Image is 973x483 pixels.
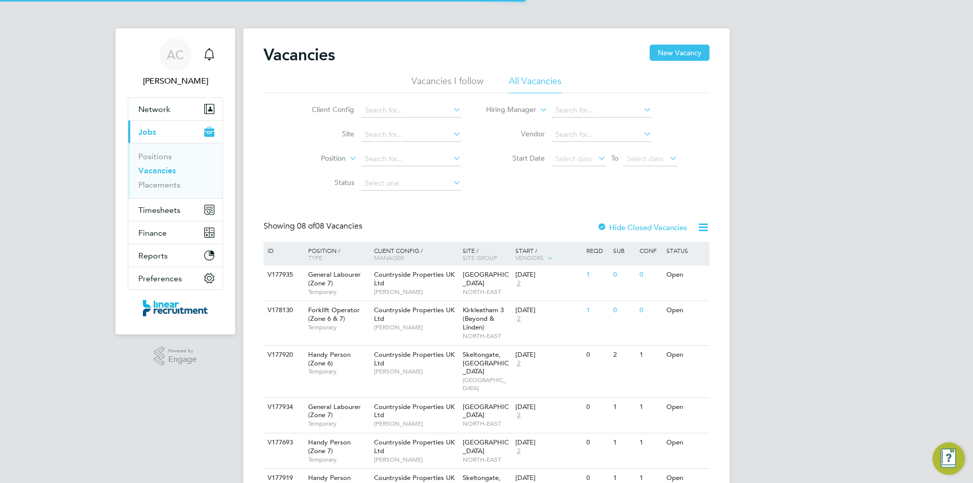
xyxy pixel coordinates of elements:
[515,474,581,482] div: [DATE]
[627,154,663,163] span: Select date
[584,433,610,452] div: 0
[584,242,610,259] div: Reqd
[308,323,369,331] span: Temporary
[361,176,461,191] input: Select one
[154,347,197,366] a: Powered byEngage
[138,251,168,261] span: Reports
[308,438,351,455] span: Handy Person (Zone 7)
[374,288,458,296] span: [PERSON_NAME]
[513,242,584,267] div: Start /
[128,244,222,267] button: Reports
[637,433,663,452] div: 1
[264,45,335,65] h2: Vacancies
[515,403,581,412] div: [DATE]
[584,346,610,364] div: 0
[374,350,455,367] span: Countryside Properties UK Ltd
[463,332,511,340] span: NORTH-EAST
[297,221,362,231] span: 08 Vacancies
[128,300,223,316] a: Go to home page
[584,266,610,284] div: 1
[611,242,637,259] div: Sub
[128,221,222,244] button: Finance
[167,48,184,61] span: AC
[463,270,509,287] span: [GEOGRAPHIC_DATA]
[308,402,361,420] span: General Labourer (Zone 7)
[264,221,364,232] div: Showing
[463,402,509,420] span: [GEOGRAPHIC_DATA]
[128,143,222,198] div: Jobs
[611,433,637,452] div: 1
[265,346,301,364] div: V177920
[463,253,497,262] span: Site Group
[138,205,180,215] span: Timesheets
[265,398,301,417] div: V177934
[515,306,581,315] div: [DATE]
[460,242,513,266] div: Site /
[308,456,369,464] span: Temporary
[584,398,610,417] div: 0
[374,306,455,323] span: Countryside Properties UK Ltd
[611,301,637,320] div: 0
[374,402,455,420] span: Countryside Properties UK Ltd
[265,266,301,284] div: V177935
[509,75,562,93] li: All Vacancies
[650,45,709,61] button: New Vacancy
[308,306,360,323] span: Forklift Operator (Zone 6 & 7)
[584,301,610,320] div: 1
[143,300,208,316] img: linearrecruitment-logo-retina.png
[128,267,222,289] button: Preferences
[664,242,708,259] div: Status
[515,279,522,288] span: 2
[374,253,404,262] span: Manager
[515,359,522,368] span: 2
[374,438,455,455] span: Countryside Properties UK Ltd
[515,438,581,447] div: [DATE]
[128,98,222,120] button: Network
[515,315,522,323] span: 2
[138,228,167,238] span: Finance
[308,270,361,287] span: General Labourer (Zone 7)
[552,128,652,142] input: Search for...
[637,266,663,284] div: 0
[374,367,458,376] span: [PERSON_NAME]
[515,351,581,359] div: [DATE]
[374,323,458,331] span: [PERSON_NAME]
[296,178,354,187] label: Status
[308,420,369,428] span: Temporary
[664,433,708,452] div: Open
[308,367,369,376] span: Temporary
[296,129,354,138] label: Site
[361,128,461,142] input: Search for...
[515,253,544,262] span: Vendors
[515,447,522,456] span: 2
[374,420,458,428] span: [PERSON_NAME]
[374,456,458,464] span: [PERSON_NAME]
[463,420,511,428] span: NORTH-EAST
[374,270,455,287] span: Countryside Properties UK Ltd
[301,242,371,266] div: Position /
[664,346,708,364] div: Open
[463,376,511,392] span: [GEOGRAPHIC_DATA]
[463,288,511,296] span: NORTH-EAST
[168,347,197,355] span: Powered by
[486,154,545,163] label: Start Date
[932,442,965,475] button: Engage Resource Center
[463,438,509,455] span: [GEOGRAPHIC_DATA]
[463,350,509,376] span: Skeltongate, [GEOGRAPHIC_DATA]
[515,271,581,279] div: [DATE]
[361,152,461,166] input: Search for...
[138,274,182,283] span: Preferences
[138,166,176,175] a: Vacancies
[637,301,663,320] div: 0
[637,242,663,259] div: Conf
[597,222,687,232] label: Hide Closed Vacancies
[308,288,369,296] span: Temporary
[552,103,652,118] input: Search for...
[463,306,504,331] span: Kirkleatham 3 (Beyond & Linden)
[637,346,663,364] div: 1
[168,355,197,364] span: Engage
[463,456,511,464] span: NORTH-EAST
[371,242,460,266] div: Client Config /
[128,121,222,143] button: Jobs
[138,104,170,114] span: Network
